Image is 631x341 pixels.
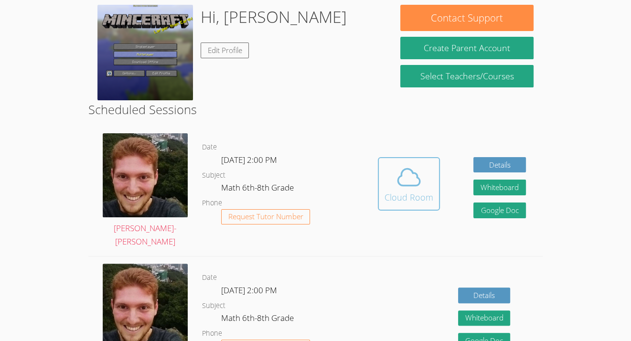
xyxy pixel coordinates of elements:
[103,133,188,249] a: [PERSON_NAME]-[PERSON_NAME]
[202,328,222,340] dt: Phone
[201,43,249,58] a: Edit Profile
[221,285,277,296] span: [DATE] 2:00 PM
[400,37,534,59] button: Create Parent Account
[88,100,543,118] h2: Scheduled Sessions
[202,170,225,181] dt: Subject
[202,141,217,153] dt: Date
[221,311,296,328] dd: Math 6th-8th Grade
[473,202,526,218] a: Google Doc
[400,5,534,31] button: Contact Support
[458,288,511,303] a: Details
[228,213,303,220] span: Request Tutor Number
[201,5,347,29] h1: Hi, [PERSON_NAME]
[458,310,511,326] button: Whiteboard
[221,209,310,225] button: Request Tutor Number
[221,154,277,165] span: [DATE] 2:00 PM
[202,300,225,312] dt: Subject
[385,191,433,204] div: Cloud Room
[221,181,296,197] dd: Math 6th-8th Grade
[97,5,193,100] img: screenshot_2024-10-09_17.15.04.png
[400,65,534,87] a: Select Teachers/Courses
[473,180,526,195] button: Whiteboard
[473,157,526,173] a: Details
[103,133,188,217] img: avatar.png
[202,197,222,209] dt: Phone
[378,157,440,211] button: Cloud Room
[202,272,217,284] dt: Date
